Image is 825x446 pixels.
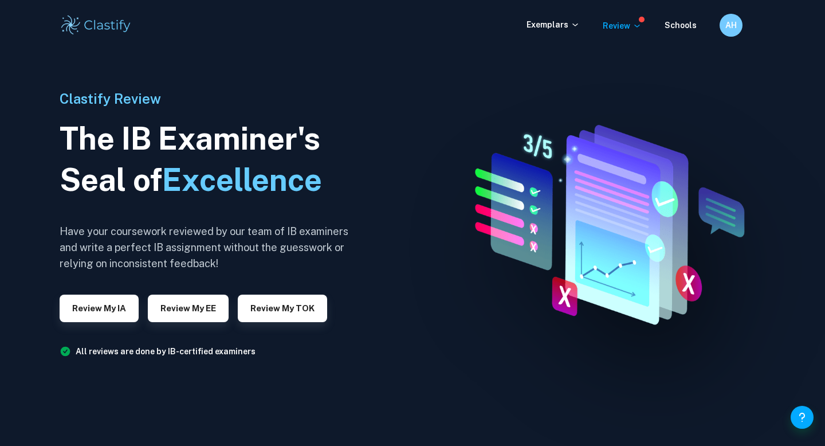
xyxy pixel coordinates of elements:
button: Review my IA [60,295,139,322]
a: Schools [665,21,697,30]
img: Clastify logo [60,14,132,37]
button: AH [720,14,742,37]
span: Excellence [162,162,322,198]
p: Review [603,19,642,32]
h6: Have your coursework reviewed by our team of IB examiners and write a perfect IB assignment witho... [60,224,357,272]
button: Review my EE [148,295,229,322]
a: All reviews are done by IB-certified examiners [76,347,256,356]
img: IA Review hero [449,116,759,330]
h6: Clastify Review [60,88,357,109]
button: Help and Feedback [791,406,814,429]
h6: AH [725,19,738,32]
button: Review my TOK [238,295,327,322]
p: Exemplars [527,18,580,31]
h1: The IB Examiner's Seal of [60,118,357,201]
